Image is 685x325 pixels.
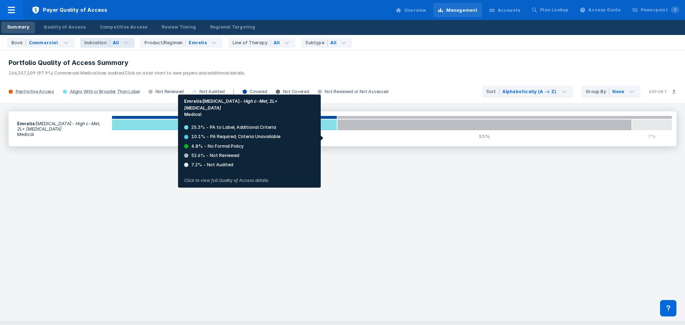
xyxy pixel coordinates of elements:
[330,40,337,46] div: All
[649,89,667,94] h3: Export
[660,300,676,316] div: Contact Support
[9,111,676,146] a: Emrelis:[MEDICAL_DATA]- High c-Met, 2L+ [MEDICAL_DATA]Medical40%53%7%
[272,89,314,95] div: Not Covered
[404,7,426,14] div: Overview
[446,7,478,14] div: Management
[144,40,186,46] div: Product/Regimen
[29,40,58,46] div: Commercial
[17,121,100,132] i: - High c-Met, 2L+ [MEDICAL_DATA]
[233,40,271,46] div: Line of Therapy
[433,3,482,17] a: Management
[641,7,679,13] div: Powerpoint
[7,24,29,30] div: Summary
[238,89,272,95] div: Covered
[540,7,568,13] div: Plan Lookup
[70,89,140,95] div: Aligns With or Broader Than Label
[94,22,153,33] a: Competitive Access
[44,24,85,30] div: Quality of Access
[112,131,337,142] div: 40%
[612,88,625,95] div: None
[9,70,125,76] span: 166,357,109 (97.9%) Commercial Medical lives audited.
[486,88,499,95] div: Sort
[16,89,54,95] div: Restrictive Access
[502,88,557,95] div: Alphabetically (A -> Z)
[125,70,245,76] span: Click on a bar chart to view payers and additional details.
[11,40,26,46] div: Book
[17,121,36,126] b: Emrelis :
[588,7,620,13] div: Access Guide
[305,40,327,46] div: Subtype
[100,24,148,30] div: Competitive Access
[38,22,91,33] a: Quality of Access
[313,89,393,95] div: Not Reviewed or Not Assessed
[9,59,676,67] h3: Portfolio Quality of Access Summary
[85,40,110,46] div: Indication
[485,3,525,17] a: Accounts
[162,24,196,30] div: Review Timing
[337,131,632,142] div: 53%
[586,88,609,95] div: Group By
[498,7,521,14] div: Accounts
[156,22,202,33] a: Review Timing
[189,40,207,46] div: Emrelis
[391,3,431,17] a: Overview
[632,131,672,142] div: 7%
[17,132,107,137] p: Medical
[1,22,35,33] a: Summary
[188,89,229,95] div: Not Audited
[645,85,681,98] button: Export
[210,24,255,30] div: Regional Targeting
[671,6,679,13] span: 0
[13,117,112,141] section: [MEDICAL_DATA]
[144,89,188,95] div: Not Reviewed
[113,40,119,46] div: All
[274,40,280,46] div: All
[204,22,261,33] a: Regional Targeting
